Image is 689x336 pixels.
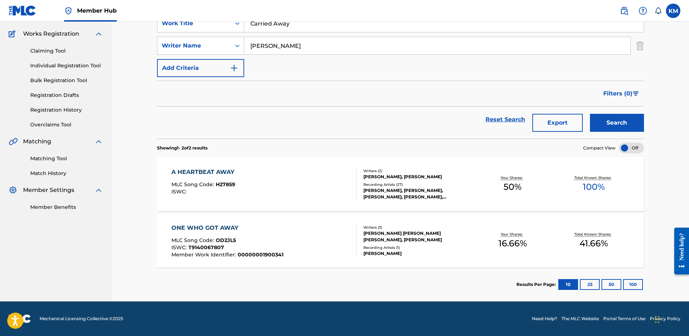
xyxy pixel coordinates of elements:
div: [PERSON_NAME], [PERSON_NAME], [PERSON_NAME], [PERSON_NAME], [PERSON_NAME] [363,187,472,200]
span: ISWC : [171,244,188,251]
a: Registration Drafts [30,91,103,99]
div: Notifications [654,7,662,14]
iframe: Resource Center [669,222,689,280]
div: Writers ( 3 ) [363,225,472,230]
img: expand [94,137,103,146]
a: Individual Registration Tool [30,62,103,70]
div: User Menu [666,4,680,18]
button: 100 [623,279,643,290]
div: Writers ( 2 ) [363,168,472,174]
div: Recording Artists ( 1 ) [363,245,472,250]
span: 100 % [583,180,605,193]
a: ONE WHO GOT AWAYMLC Song Code:OD2JL5ISWC:T9140067807Member Work Identifier:00000001900341Writers ... [157,214,644,268]
div: [PERSON_NAME] [363,250,472,257]
img: Delete Criterion [636,37,644,55]
button: Filters (0) [599,85,644,103]
div: A HEARTBEAT AWAY [171,168,238,176]
div: ONE WHO GOT AWAY [171,224,283,232]
button: 10 [558,279,578,290]
img: expand [94,30,103,38]
img: search [620,6,628,15]
span: MLC Song Code : [171,181,216,188]
p: Showing 1 - 2 of 2 results [157,145,207,151]
div: Recording Artists ( 27 ) [363,182,472,187]
a: A HEARTBEAT AWAYMLC Song Code:H27859ISWC:Writers (2)[PERSON_NAME], [PERSON_NAME]Recording Artists... [157,157,644,211]
a: The MLC Website [562,315,599,322]
div: Drag [655,309,659,330]
span: Works Registration [23,30,79,38]
a: Member Benefits [30,203,103,211]
p: Your Shares: [501,232,524,237]
div: Writer Name [162,41,227,50]
img: MLC Logo [9,5,36,16]
span: Member Work Identifier : [171,251,238,258]
img: logo [9,314,31,323]
span: 41.66 % [580,237,608,250]
span: ISWC : [171,188,188,195]
img: expand [94,186,103,194]
div: Work Title [162,19,227,28]
span: 00000001900341 [238,251,283,258]
span: OD2JL5 [216,237,236,243]
p: Your Shares: [501,175,524,180]
span: Member Settings [23,186,74,194]
a: Bulk Registration Tool [30,77,103,84]
a: Registration History [30,106,103,114]
a: Privacy Policy [650,315,680,322]
a: Portal Terms of Use [603,315,645,322]
p: Results Per Page: [516,281,558,288]
span: Member Hub [77,6,117,15]
span: T9140067807 [188,244,224,251]
div: [PERSON_NAME] [PERSON_NAME] [PERSON_NAME], [PERSON_NAME] [363,230,472,243]
a: Reset Search [482,112,529,127]
iframe: Chat Widget [653,301,689,336]
button: Export [532,114,583,132]
img: help [639,6,647,15]
span: Mechanical Licensing Collective © 2025 [40,315,123,322]
img: Top Rightsholder [64,6,73,15]
a: Need Help? [532,315,557,322]
div: Help [636,4,650,18]
a: Public Search [617,4,631,18]
span: 50 % [504,180,522,193]
a: Match History [30,170,103,177]
button: 50 [601,279,621,290]
a: Claiming Tool [30,47,103,55]
img: Works Registration [9,30,18,38]
p: Total Known Shares: [574,175,613,180]
span: Filters ( 0 ) [603,89,632,98]
p: Total Known Shares: [574,232,613,237]
button: Add Criteria [157,59,244,77]
button: 25 [580,279,600,290]
a: Overclaims Tool [30,121,103,129]
form: Search Form [157,14,644,139]
img: Member Settings [9,186,17,194]
a: Matching Tool [30,155,103,162]
img: 9d2ae6d4665cec9f34b9.svg [230,64,238,72]
button: Search [590,114,644,132]
img: Matching [9,137,18,146]
span: Matching [23,137,51,146]
span: Compact View [583,145,616,151]
span: MLC Song Code : [171,237,216,243]
div: [PERSON_NAME], [PERSON_NAME] [363,174,472,180]
span: H27859 [216,181,235,188]
img: filter [633,91,639,96]
span: 16.66 % [498,237,527,250]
